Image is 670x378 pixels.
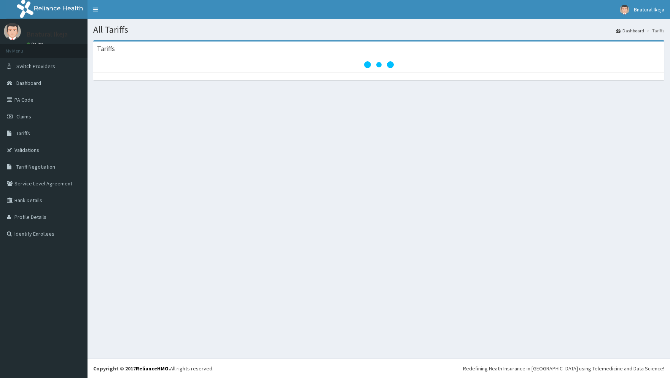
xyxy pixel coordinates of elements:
footer: All rights reserved. [88,359,670,378]
svg: audio-loading [364,49,394,80]
a: Online [27,41,45,47]
span: Dashboard [16,80,41,86]
a: RelianceHMO [136,365,169,372]
img: User Image [620,5,629,14]
h1: All Tariffs [93,25,664,35]
li: Tariffs [645,27,664,34]
h3: Tariffs [97,45,115,52]
span: Switch Providers [16,63,55,70]
span: Claims [16,113,31,120]
p: Bnatural Ikeja [27,31,68,38]
strong: Copyright © 2017 . [93,365,170,372]
span: Tariffs [16,130,30,137]
span: Bnatural Ikeja [634,6,664,13]
a: Dashboard [616,27,644,34]
img: User Image [4,23,21,40]
span: Tariff Negotiation [16,163,55,170]
div: Redefining Heath Insurance in [GEOGRAPHIC_DATA] using Telemedicine and Data Science! [463,365,664,372]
